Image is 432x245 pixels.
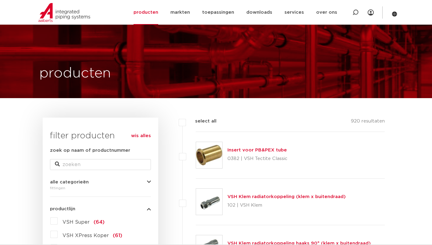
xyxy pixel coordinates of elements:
button: alle categorieën [50,180,151,184]
span: VSH Super [62,220,90,225]
button: productlijn [50,207,151,211]
span: productlijn [50,207,75,211]
a: Insert voor PB&PEX tube [227,148,287,152]
div: fittingen [50,184,151,192]
span: (61) [113,233,122,238]
span: VSH XPress Koper [62,233,109,238]
span: alle categorieën [50,180,89,184]
h3: filter producten [50,130,151,142]
span: (64) [94,220,105,225]
img: Thumbnail for VSH Klem radiatorkoppeling (klem x buitendraad) [196,189,222,215]
p: 102 | VSH Klem [227,201,346,210]
img: Thumbnail for Insert voor PB&PEX tube [196,142,222,168]
p: 0382 | VSH Tectite Classic [227,154,287,164]
a: wis alles [131,132,151,140]
label: select all [186,118,216,125]
h1: producten [39,64,111,83]
a: VSH Klem radiatorkoppeling (klem x buitendraad) [227,194,346,199]
input: zoeken [50,159,151,170]
p: 920 resultaten [351,118,385,127]
label: zoek op naam of productnummer [50,147,130,154]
